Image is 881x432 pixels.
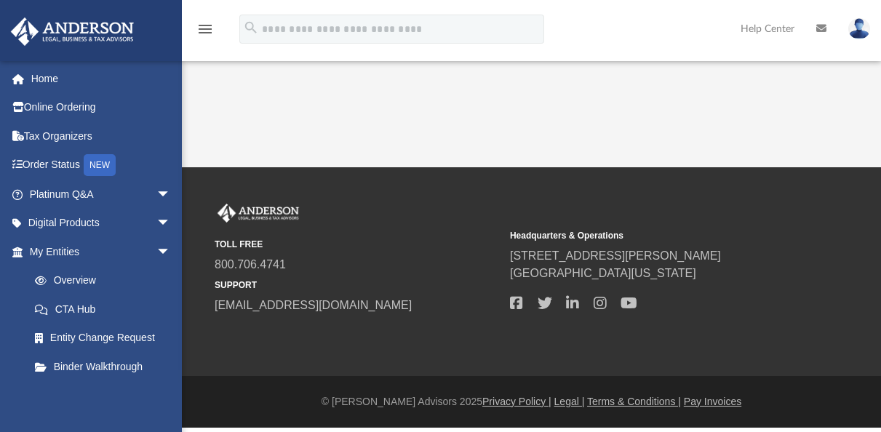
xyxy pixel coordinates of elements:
span: arrow_drop_down [156,209,186,239]
a: Pay Invoices [684,396,741,407]
a: [EMAIL_ADDRESS][DOMAIN_NAME] [215,299,412,311]
small: SUPPORT [215,279,500,292]
a: Platinum Q&Aarrow_drop_down [10,180,193,209]
span: arrow_drop_down [156,237,186,267]
a: Tax Organizers [10,121,193,151]
a: Home [10,64,193,93]
a: Digital Productsarrow_drop_down [10,209,193,238]
a: CTA Hub [20,295,193,324]
a: Overview [20,266,193,295]
a: Terms & Conditions | [587,396,681,407]
a: [GEOGRAPHIC_DATA][US_STATE] [510,267,696,279]
small: Headquarters & Operations [510,229,795,242]
a: menu [196,28,214,38]
a: Order StatusNEW [10,151,193,180]
a: Online Ordering [10,93,193,122]
span: arrow_drop_down [156,180,186,209]
a: My Entitiesarrow_drop_down [10,237,193,266]
a: Privacy Policy | [482,396,551,407]
div: © [PERSON_NAME] Advisors 2025 [182,394,881,409]
img: Anderson Advisors Platinum Portal [215,204,302,223]
a: My Blueprint [20,381,186,410]
i: menu [196,20,214,38]
img: User Pic [848,18,870,39]
img: Anderson Advisors Platinum Portal [7,17,138,46]
a: Entity Change Request [20,324,193,353]
div: NEW [84,154,116,176]
a: Legal | [554,396,585,407]
a: [STREET_ADDRESS][PERSON_NAME] [510,249,721,262]
a: 800.706.4741 [215,258,286,271]
small: TOLL FREE [215,238,500,251]
a: Binder Walkthrough [20,352,193,381]
i: search [243,20,259,36]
